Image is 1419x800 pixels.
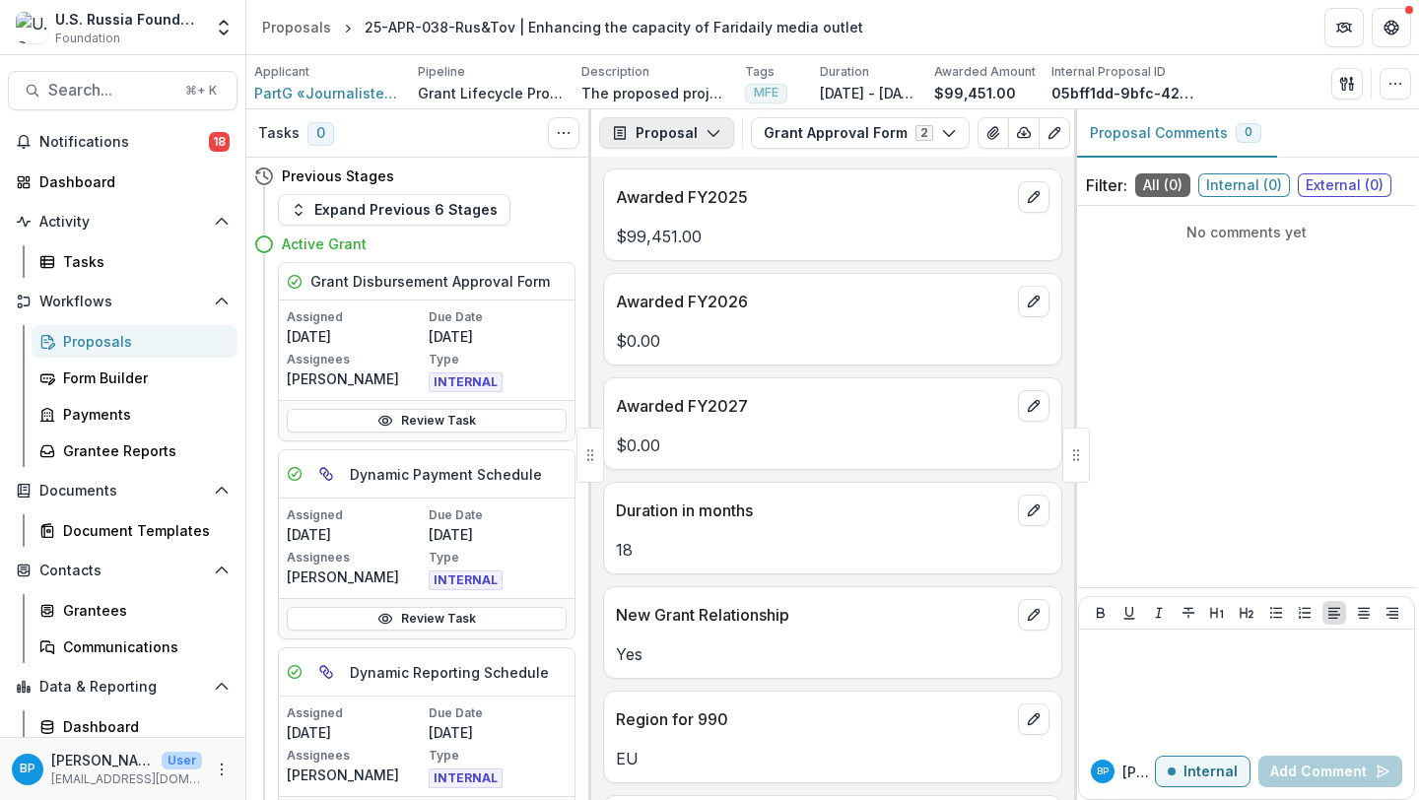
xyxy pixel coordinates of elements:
button: Notifications18 [8,126,237,158]
p: Type [429,351,567,368]
p: Assigned [287,506,425,524]
button: Bullet List [1264,601,1288,625]
p: Duration [820,63,869,81]
div: Payments [63,404,222,425]
button: Grant Approval Form2 [751,117,970,149]
p: [DATE] [287,722,425,743]
div: Grantees [63,600,222,621]
button: Underline [1117,601,1141,625]
a: Tasks [32,245,237,278]
p: User [162,752,202,769]
span: 18 [209,132,230,152]
p: Duration in months [616,499,1010,522]
p: 05bff1dd-9bfc-423a-848a-d2e6ae12a96d [1051,83,1199,103]
span: 0 [1245,125,1252,139]
p: Awarded FY2027 [616,394,1010,418]
p: Due Date [429,506,567,524]
div: Dashboard [63,716,222,737]
button: Expand Previous 6 Stages [278,194,510,226]
div: Document Templates [63,520,222,541]
a: Payments [32,398,237,431]
div: 25-APR-038-Rus&Tov | Enhancing the capacity of Faridaily media outlet [365,17,863,37]
p: $99,451.00 [616,225,1049,248]
button: edit [1018,181,1049,213]
span: MFE [754,86,778,100]
span: INTERNAL [429,570,503,590]
p: [EMAIL_ADDRESS][DOMAIN_NAME] [51,770,202,788]
button: Strike [1177,601,1200,625]
span: PartG «Journalisten [PERSON_NAME]» [254,83,402,103]
button: Heading 2 [1235,601,1258,625]
a: Dashboard [32,710,237,743]
button: More [210,758,234,781]
p: Tags [745,63,775,81]
p: Region for 990 [616,707,1010,731]
span: Workflows [39,294,206,310]
p: 18 [616,538,1049,562]
button: Search... [8,71,237,110]
p: EU [616,747,1049,770]
p: Pipeline [418,63,465,81]
a: Form Builder [32,362,237,394]
span: INTERNAL [429,768,503,788]
button: Open Contacts [8,555,237,586]
span: Documents [39,483,206,500]
p: [DATE] - [DATE] [820,83,918,103]
span: Data & Reporting [39,679,206,696]
a: Review Task [287,409,567,433]
div: Grantee Reports [63,440,222,461]
a: Communications [32,631,237,663]
button: Ordered List [1293,601,1317,625]
p: Due Date [429,704,567,722]
span: All ( 0 ) [1135,173,1190,197]
button: edit [1018,390,1049,422]
div: Proposals [262,17,331,37]
span: 0 [307,122,334,146]
p: Awarded Amount [934,63,1036,81]
p: Applicant [254,63,309,81]
p: [PERSON_NAME] [287,368,425,389]
span: Internal ( 0 ) [1198,173,1290,197]
div: Bennett P [20,763,35,775]
p: $0.00 [616,329,1049,353]
button: edit [1018,495,1049,526]
div: ⌘ + K [181,80,221,101]
button: Edit as form [1039,117,1070,149]
p: Awarded FY2025 [616,185,1010,209]
button: View dependent tasks [310,458,342,490]
button: Toggle View Cancelled Tasks [548,117,579,149]
h5: Dynamic Payment Schedule [350,464,542,485]
p: The proposed project aims to further develop the Faridaily media outlet, which has been operating... [581,83,729,103]
a: Grantees [32,594,237,627]
p: [DATE] [429,326,567,347]
p: [PERSON_NAME] [287,567,425,587]
p: Assignees [287,549,425,567]
button: Internal [1155,756,1250,787]
button: Italicize [1147,601,1171,625]
a: Grantee Reports [32,434,237,467]
button: Bold [1089,601,1113,625]
p: Assigned [287,704,425,722]
div: Dashboard [39,171,222,192]
p: Assignees [287,351,425,368]
p: Awarded FY2026 [616,290,1010,313]
span: Foundation [55,30,120,47]
a: Proposals [32,325,237,358]
p: Yes [616,642,1049,666]
button: Open Data & Reporting [8,671,237,702]
p: Internal Proposal ID [1051,63,1166,81]
p: Description [581,63,649,81]
button: edit [1018,286,1049,317]
p: [PERSON_NAME] [1122,762,1155,782]
p: Internal [1183,764,1238,780]
p: [DATE] [287,524,425,545]
p: Type [429,747,567,765]
p: Assigned [287,308,425,326]
span: Search... [48,81,173,100]
p: $99,451.00 [934,83,1016,103]
button: Partners [1324,8,1364,47]
a: Review Task [287,607,567,631]
p: Due Date [429,308,567,326]
p: [PERSON_NAME] [51,750,154,770]
button: View Attached Files [978,117,1009,149]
